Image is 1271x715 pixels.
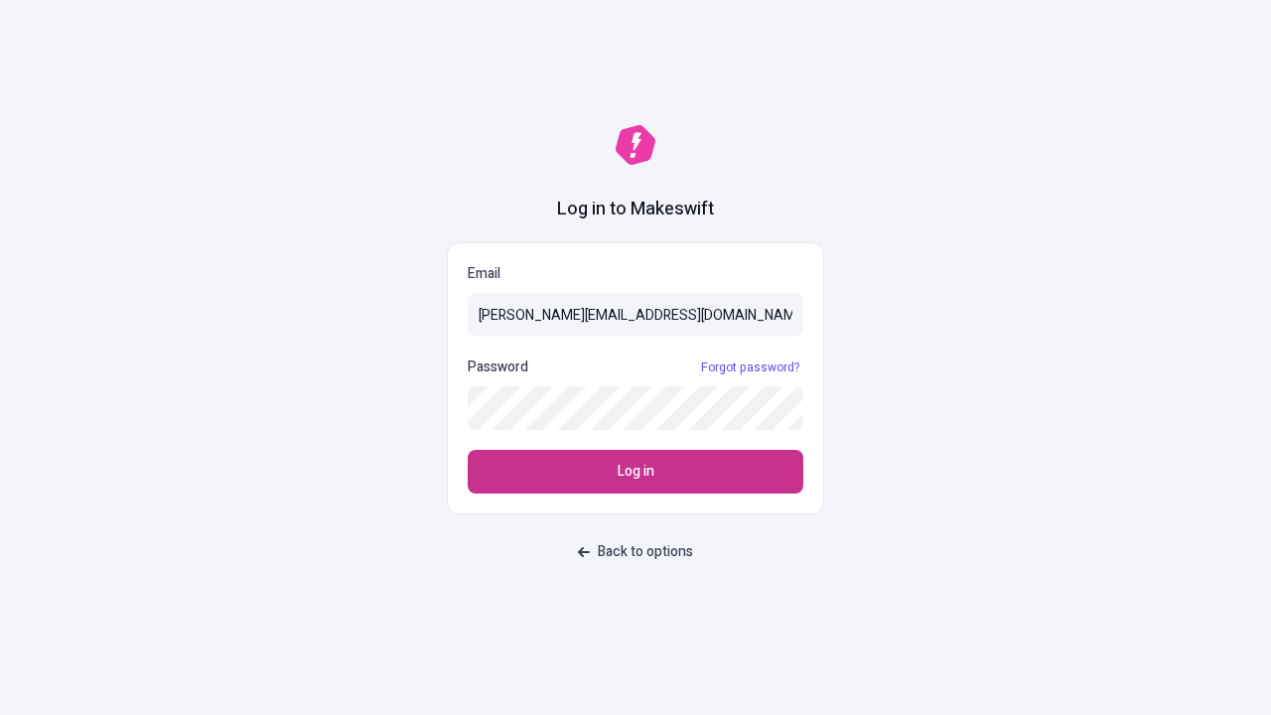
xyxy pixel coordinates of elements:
[618,461,654,483] span: Log in
[697,359,803,375] a: Forgot password?
[468,263,803,285] p: Email
[468,450,803,494] button: Log in
[566,534,705,570] button: Back to options
[468,357,528,378] p: Password
[557,197,714,222] h1: Log in to Makeswift
[468,293,803,337] input: Email
[598,541,693,563] span: Back to options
